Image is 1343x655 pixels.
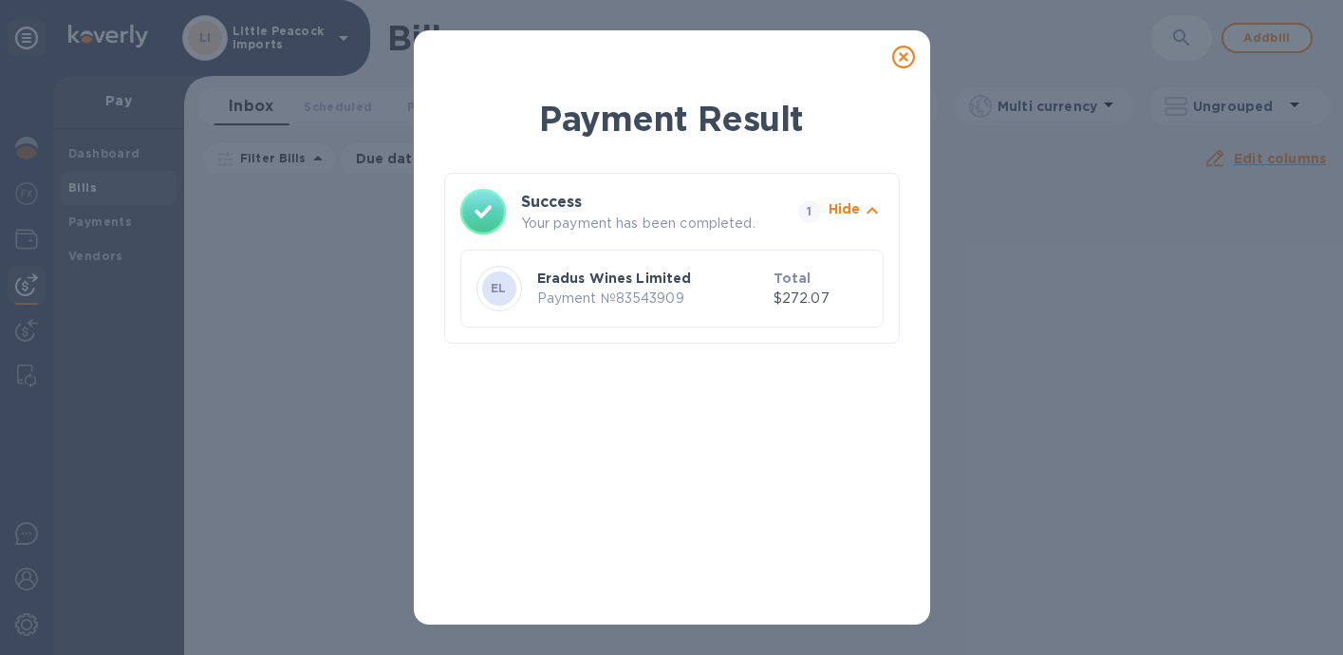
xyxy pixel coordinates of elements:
h1: Payment Result [444,95,900,142]
p: Eradus Wines Limited [537,269,766,288]
button: Hide [829,199,884,225]
b: EL [491,281,507,295]
span: 1 [798,200,821,223]
p: $272.07 [774,289,867,309]
p: Hide [829,199,861,218]
p: Your payment has been completed. [521,214,791,234]
h3: Success [521,191,764,214]
p: Payment № 83543909 [537,289,766,309]
b: Total [774,271,811,286]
